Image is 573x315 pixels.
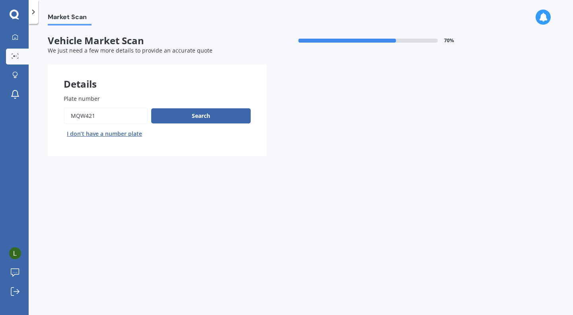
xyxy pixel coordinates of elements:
[48,35,267,47] span: Vehicle Market Scan
[48,13,92,24] span: Market Scan
[48,47,212,54] span: We just need a few more details to provide an accurate quote
[64,127,145,140] button: I don’t have a number plate
[64,95,100,102] span: Plate number
[151,108,251,123] button: Search
[9,247,21,259] img: ACg8ocLzeFULyBH5F8BLL1tNlR3j3yxxf2JvX96gSZrrL4fgfptv=s96-c
[444,38,454,43] span: 70 %
[64,108,148,124] input: Enter plate number
[48,64,267,88] div: Details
